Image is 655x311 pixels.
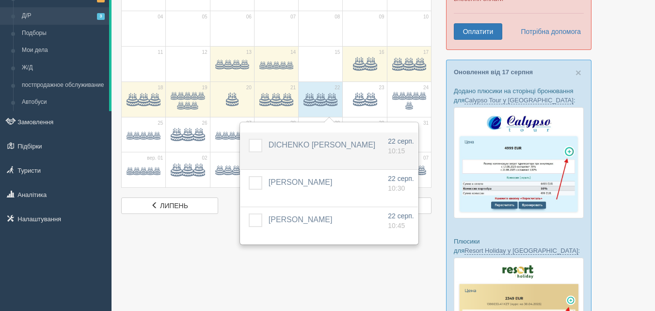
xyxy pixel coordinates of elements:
span: 3 [97,13,105,19]
span: 07 [290,14,296,20]
button: Close [575,67,581,78]
span: 19 [202,84,207,91]
span: 23 [379,84,384,91]
span: 29 [335,120,340,127]
span: 07 [423,155,429,162]
span: 06 [246,14,252,20]
span: 22 серп. [388,137,414,145]
span: липень [160,202,188,210]
span: 08 [335,14,340,20]
a: Мои дела [17,42,109,59]
span: 22 серп. [388,212,414,220]
a: Автобуси [17,94,109,111]
span: 10:15 [388,147,405,155]
span: 26 [202,120,207,127]
span: 21 [290,84,296,91]
span: 12 [202,49,207,56]
span: 15 [335,49,340,56]
span: 31 [423,120,429,127]
a: Ж/Д [17,59,109,77]
a: 22 серп. 10:30 [388,174,414,193]
span: 28 [290,120,296,127]
span: 13 [246,49,252,56]
a: 22 серп. 10:15 [388,136,414,156]
a: постпродажное обслуживание [17,77,109,94]
span: 20 [246,84,252,91]
img: calypso-tour-proposal-crm-for-travel-agency.jpg [454,107,584,218]
span: 14 [290,49,296,56]
span: 27 [246,120,252,127]
a: [PERSON_NAME] [269,178,333,186]
p: Плюсики для : [454,237,584,255]
span: 30 [379,120,384,127]
span: 10:45 [388,222,405,229]
span: 24 [423,84,429,91]
p: Додано плюсики на сторінці бронювання для : [454,86,584,105]
span: 22 серп. [388,175,414,182]
a: Resort Holiday у [GEOGRAPHIC_DATA] [464,247,578,255]
a: [PERSON_NAME] [269,215,333,224]
span: × [575,67,581,78]
a: липень [121,197,218,214]
span: 05 [202,14,207,20]
span: 22 [335,84,340,91]
span: 09 [379,14,384,20]
a: Потрібна допомога [514,23,581,40]
span: 04 [158,14,163,20]
a: Calypso Tour у [GEOGRAPHIC_DATA] [464,97,574,104]
span: 02 [202,155,207,162]
a: DICHENKO [PERSON_NAME] [269,141,375,149]
span: 11 [158,49,163,56]
span: 18 [158,84,163,91]
span: 25 [158,120,163,127]
span: 10:30 [388,184,405,192]
span: 17 [423,49,429,56]
span: 10 [423,14,429,20]
a: Подборы [17,25,109,42]
a: Д/Р3 [17,7,109,25]
span: 16 [379,49,384,56]
span: вер. 01 [147,155,163,162]
a: 22 серп. 10:45 [388,211,414,230]
a: Оновлення від 17 серпня [454,68,533,76]
a: Оплатити [454,23,502,40]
